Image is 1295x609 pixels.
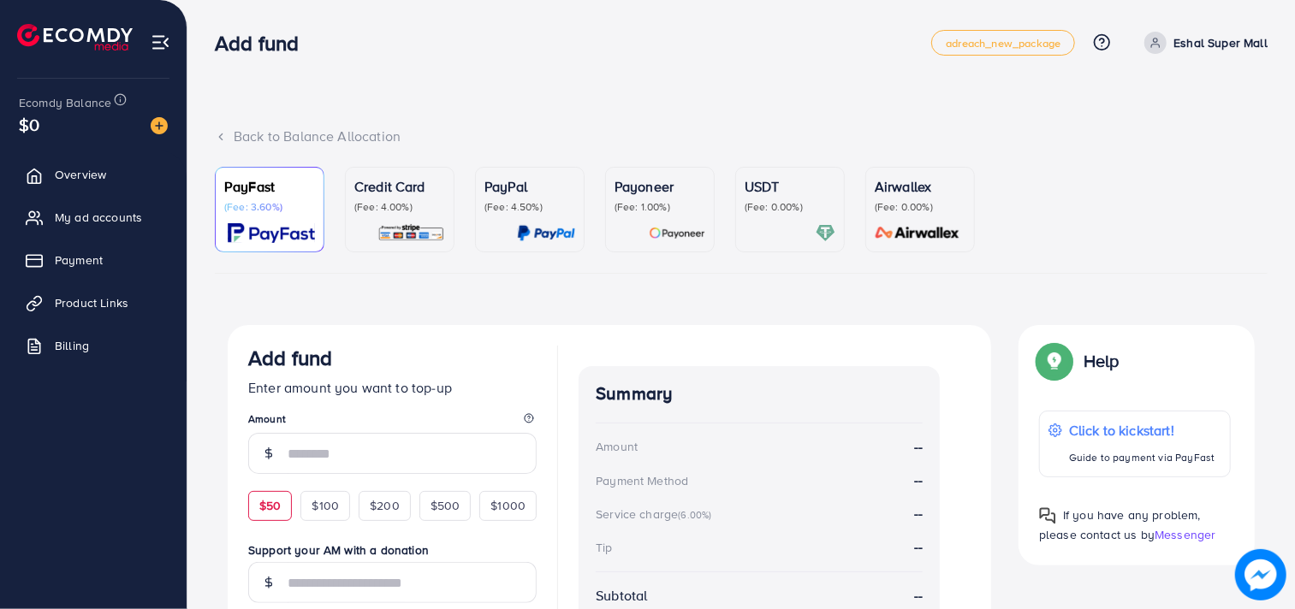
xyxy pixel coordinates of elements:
p: Eshal Super Mall [1173,33,1268,53]
span: Overview [55,166,106,183]
strong: -- [914,586,923,606]
img: card [649,223,705,243]
strong: -- [914,504,923,523]
span: Billing [55,337,89,354]
h3: Add fund [248,346,332,370]
span: My ad accounts [55,209,142,226]
a: Billing [13,328,174,363]
span: Messenger [1155,526,1215,543]
strong: -- [914,437,923,457]
img: menu [151,33,170,52]
p: PayPal [484,176,575,197]
strong: -- [914,470,923,490]
span: If you have any problem, please contact us by [1039,506,1201,543]
p: Help [1084,351,1120,371]
img: card [870,223,965,243]
div: Subtotal [596,586,647,606]
span: $100 [312,497,339,514]
strong: -- [914,537,923,556]
p: PayFast [224,176,315,197]
p: USDT [745,176,835,197]
img: Popup guide [1039,346,1070,376]
p: Airwallex [875,176,965,197]
div: Amount [596,438,638,455]
p: (Fee: 3.60%) [224,200,315,214]
img: image [151,117,168,134]
p: (Fee: 0.00%) [745,200,835,214]
h4: Summary [596,383,923,405]
p: (Fee: 0.00%) [875,200,965,214]
h3: Add fund [215,31,312,56]
p: Click to kickstart! [1069,420,1215,440]
p: (Fee: 1.00%) [615,200,705,214]
small: (6.00%) [678,508,711,522]
a: Eshal Super Mall [1138,32,1268,54]
img: card [377,223,445,243]
img: card [517,223,575,243]
p: (Fee: 4.00%) [354,200,445,214]
span: $50 [259,497,281,514]
div: Back to Balance Allocation [215,127,1268,146]
p: Credit Card [354,176,445,197]
span: $500 [431,497,460,514]
p: (Fee: 4.50%) [484,200,575,214]
img: card [816,223,835,243]
a: Overview [13,157,174,192]
span: adreach_new_package [946,38,1060,49]
img: card [228,223,315,243]
span: Payment [55,251,103,269]
p: Enter amount you want to top-up [248,377,537,398]
span: $0 [19,112,39,137]
div: Payment Method [596,472,688,489]
a: adreach_new_package [931,30,1075,56]
label: Support your AM with a donation [248,541,537,559]
p: Guide to payment via PayFast [1069,447,1215,468]
a: Product Links [13,286,174,320]
img: Popup guide [1039,507,1056,524]
span: Ecomdy Balance [19,94,111,111]
div: Tip [596,539,612,556]
p: Payoneer [615,176,705,197]
a: Payment [13,243,174,277]
legend: Amount [248,411,537,433]
img: image [1235,549,1286,600]
img: logo [17,24,133,50]
span: $200 [370,497,400,514]
a: My ad accounts [13,200,174,234]
span: $1000 [490,497,526,514]
div: Service charge [596,506,716,523]
span: Product Links [55,294,128,311]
